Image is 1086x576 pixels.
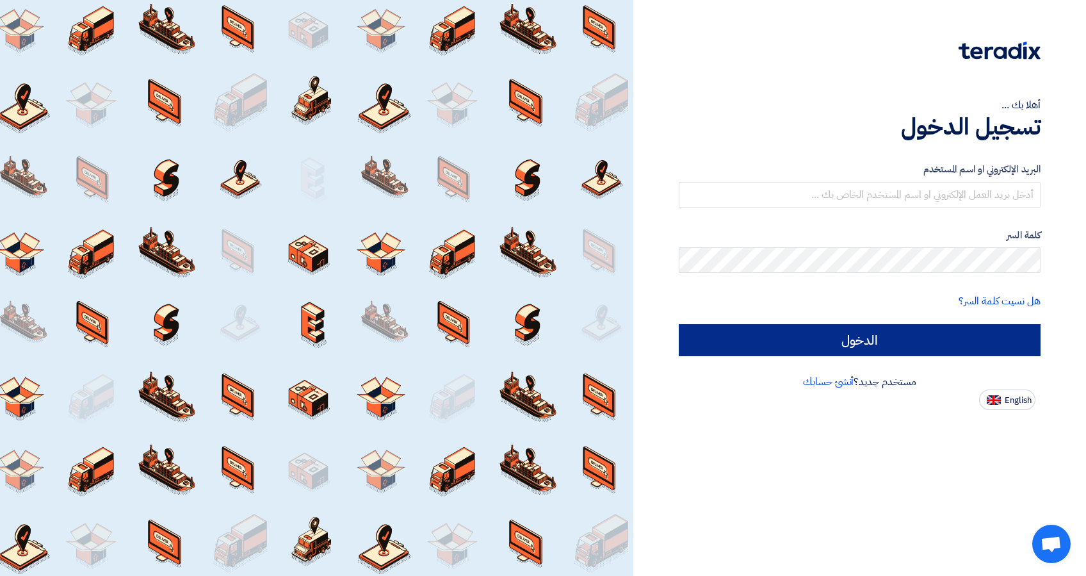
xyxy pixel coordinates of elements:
a: هل نسيت كلمة السر؟ [959,293,1041,309]
label: كلمة السر [679,228,1041,243]
div: أهلا بك ... [679,97,1041,113]
button: English [979,390,1035,410]
a: أنشئ حسابك [803,374,854,390]
span: English [1005,396,1032,405]
div: مستخدم جديد؟ [679,374,1041,390]
input: الدخول [679,324,1041,356]
label: البريد الإلكتروني او اسم المستخدم [679,162,1041,177]
div: Open chat [1032,525,1071,563]
img: en-US.png [987,395,1001,405]
input: أدخل بريد العمل الإلكتروني او اسم المستخدم الخاص بك ... [679,182,1041,208]
h1: تسجيل الدخول [679,113,1041,141]
img: Teradix logo [959,42,1041,60]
